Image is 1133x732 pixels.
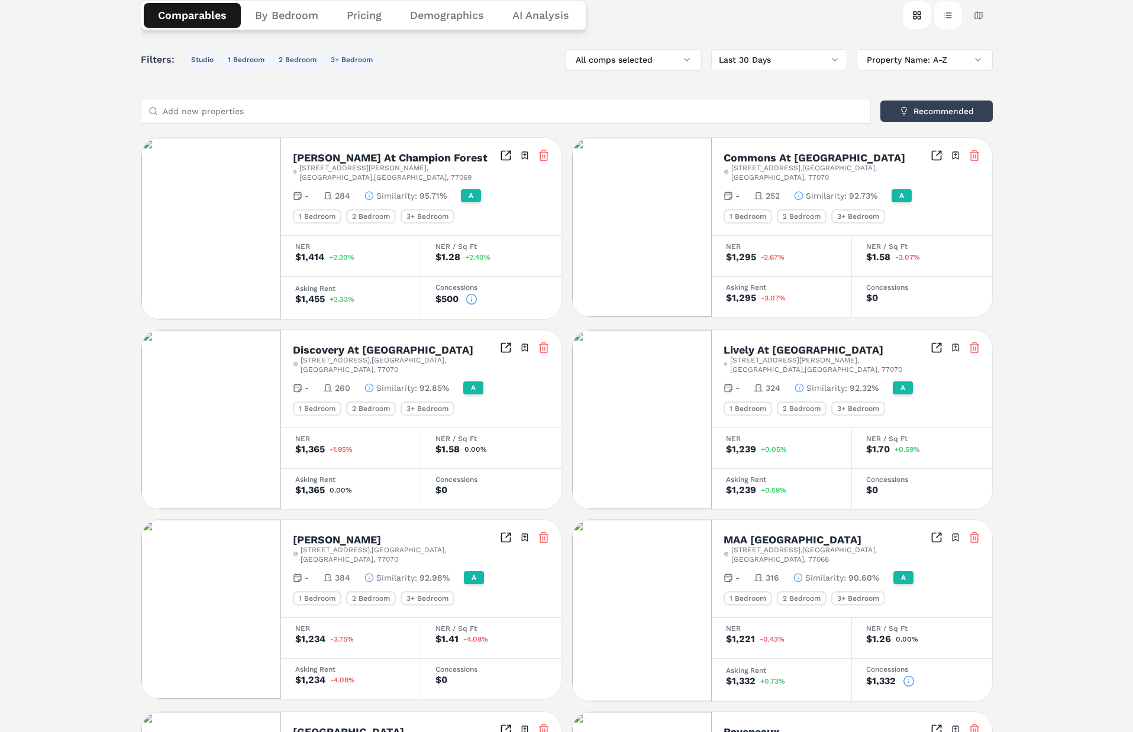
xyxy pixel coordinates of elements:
[295,294,325,304] div: $1,455
[223,53,269,67] button: 1 Bedroom
[726,667,837,674] div: Asking Rent
[293,535,381,545] h2: [PERSON_NAME]
[295,625,406,632] div: NER
[396,3,498,28] button: Demographics
[295,666,406,673] div: Asking Rent
[766,572,779,584] span: 316
[376,382,417,394] span: Similarity :
[401,209,454,224] div: 3+ Bedroom
[301,355,499,374] span: [STREET_ADDRESS] , [GEOGRAPHIC_DATA] , [GEOGRAPHIC_DATA] , 77070
[295,445,325,454] div: $1,365
[761,254,785,261] span: -2.67%
[726,284,837,291] div: Asking Rent
[464,571,484,584] div: A
[435,435,547,442] div: NER / Sq Ft
[435,625,547,632] div: NER / Sq Ft
[376,190,417,202] span: Similarity :
[293,591,341,605] div: 1 Bedroom
[435,445,460,454] div: $1.58
[465,254,490,261] span: +2.40%
[766,382,780,394] span: 324
[463,381,483,394] div: A
[163,99,863,123] input: Add new properties
[866,435,978,442] div: NER / Sq Ft
[724,209,772,224] div: 1 Bedroom
[735,382,740,394] span: -
[295,252,324,262] div: $1,414
[333,3,396,28] button: Pricing
[295,634,325,644] div: $1,234
[141,53,182,67] span: Filters:
[566,49,702,70] button: All comps selected
[500,150,512,161] a: Inspect Comparables
[500,342,512,354] a: Inspect Comparables
[726,634,755,644] div: $1,221
[330,446,353,453] span: -1.95%
[498,3,583,28] button: AI Analysis
[850,382,879,394] span: 92.32%
[435,243,547,250] div: NER / Sq Ft
[731,163,930,182] span: [STREET_ADDRESS] , [GEOGRAPHIC_DATA] , [GEOGRAPHIC_DATA] , 77070
[295,285,406,292] div: Asking Rent
[435,485,447,495] div: $0
[305,382,309,394] span: -
[806,190,847,202] span: Similarity :
[866,243,978,250] div: NER / Sq Ft
[735,190,740,202] span: -
[805,572,846,584] span: Similarity :
[326,53,377,67] button: 3+ Bedroom
[726,476,837,483] div: Asking Rent
[401,591,454,605] div: 3+ Bedroom
[295,476,406,483] div: Asking Rent
[866,284,978,291] div: Concessions
[931,150,942,161] a: Inspect Comparables
[293,401,341,416] div: 1 Bedroom
[435,675,447,685] div: $0
[726,485,756,495] div: $1,239
[241,3,333,28] button: By Bedroom
[301,545,499,564] span: [STREET_ADDRESS] , [GEOGRAPHIC_DATA] , [GEOGRAPHIC_DATA] , 77070
[335,572,350,584] span: 384
[831,401,885,416] div: 3+ Bedroom
[848,572,879,584] span: 90.60%
[893,571,913,584] div: A
[461,189,481,202] div: A
[305,572,309,584] span: -
[346,401,396,416] div: 2 Bedroom
[735,572,740,584] span: -
[777,401,827,416] div: 2 Bedroom
[726,293,756,303] div: $1,295
[435,634,459,644] div: $1.41
[500,532,512,543] a: Inspect Comparables
[895,446,920,453] span: +0.59%
[295,675,325,685] div: $1,234
[724,535,861,545] h2: MAA [GEOGRAPHIC_DATA]
[866,676,896,686] div: $1,332
[892,189,912,202] div: A
[435,252,460,262] div: $1.28
[777,591,827,605] div: 2 Bedroom
[305,190,309,202] span: -
[274,53,321,67] button: 2 Bedroom
[724,153,905,163] h2: Commons At [GEOGRAPHIC_DATA]
[726,625,837,632] div: NER
[931,342,942,354] a: Inspect Comparables
[330,487,352,494] span: 0.00%
[330,636,354,643] span: -3.75%
[463,636,488,643] span: -4.08%
[724,345,883,355] h2: Lively At [GEOGRAPHIC_DATA]
[435,294,459,304] div: $500
[931,532,942,543] a: Inspect Comparables
[330,676,355,684] span: -4.08%
[761,446,787,453] span: +0.05%
[435,284,547,291] div: Concessions
[464,446,487,453] span: 0.00%
[866,476,978,483] div: Concessions
[857,49,993,70] button: Property Name: A-Z
[293,153,488,163] h2: [PERSON_NAME] At Champion Forest
[144,3,241,28] button: Comparables
[866,445,890,454] div: $1.70
[895,254,920,261] span: -3.07%
[806,382,847,394] span: Similarity :
[186,53,218,67] button: Studio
